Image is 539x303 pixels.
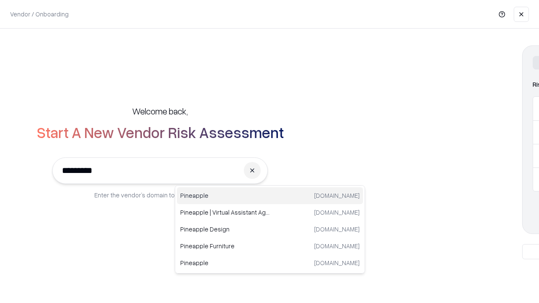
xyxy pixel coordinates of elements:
[175,185,365,274] div: Suggestions
[180,225,270,234] p: Pineapple Design
[180,242,270,250] p: Pineapple Furniture
[314,225,360,234] p: [DOMAIN_NAME]
[37,124,284,141] h2: Start A New Vendor Risk Assessment
[180,191,270,200] p: Pineapple
[314,208,360,217] p: [DOMAIN_NAME]
[94,191,226,199] p: Enter the vendor’s domain to begin onboarding
[314,258,360,267] p: [DOMAIN_NAME]
[180,208,270,217] p: Pineapple | Virtual Assistant Agency
[314,191,360,200] p: [DOMAIN_NAME]
[180,258,270,267] p: Pineapple
[132,105,188,117] h5: Welcome back,
[314,242,360,250] p: [DOMAIN_NAME]
[10,10,69,19] p: Vendor / Onboarding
